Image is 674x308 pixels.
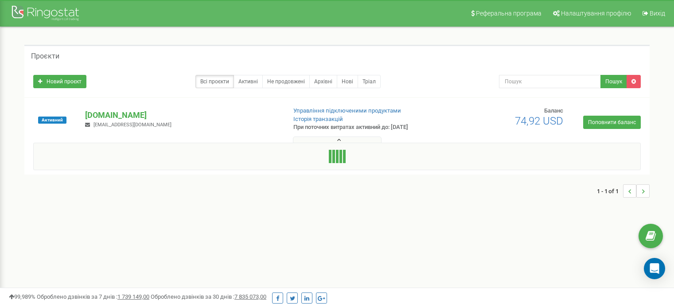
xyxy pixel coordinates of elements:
span: 99,989% [9,293,35,300]
span: Баланс [544,107,563,114]
span: [EMAIL_ADDRESS][DOMAIN_NAME] [94,122,171,128]
span: Реферальна програма [476,10,542,17]
h5: Проєкти [31,52,59,60]
u: 7 835 073,00 [234,293,266,300]
span: Налаштування профілю [561,10,631,17]
a: Історія транзакцій [293,116,343,122]
a: Новий проєкт [33,75,86,88]
p: [DOMAIN_NAME] [85,109,279,121]
span: 74,92 USD [515,115,563,127]
a: Поповнити баланс [583,116,641,129]
a: Активні [234,75,263,88]
button: Пошук [600,75,627,88]
p: При поточних витратах активний до: [DATE] [293,123,435,132]
input: Пошук [499,75,601,88]
a: Нові [337,75,358,88]
a: Тріал [358,75,381,88]
a: Не продовжені [262,75,310,88]
a: Архівні [309,75,337,88]
span: Активний [38,117,66,124]
u: 1 739 149,00 [117,293,149,300]
span: Оброблено дзвінків за 30 днів : [151,293,266,300]
span: Оброблено дзвінків за 7 днів : [37,293,149,300]
a: Управління підключеними продуктами [293,107,401,114]
span: 1 - 1 of 1 [597,184,623,198]
a: Всі проєкти [195,75,234,88]
div: Open Intercom Messenger [644,258,665,279]
nav: ... [597,175,650,207]
span: Вихід [650,10,665,17]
